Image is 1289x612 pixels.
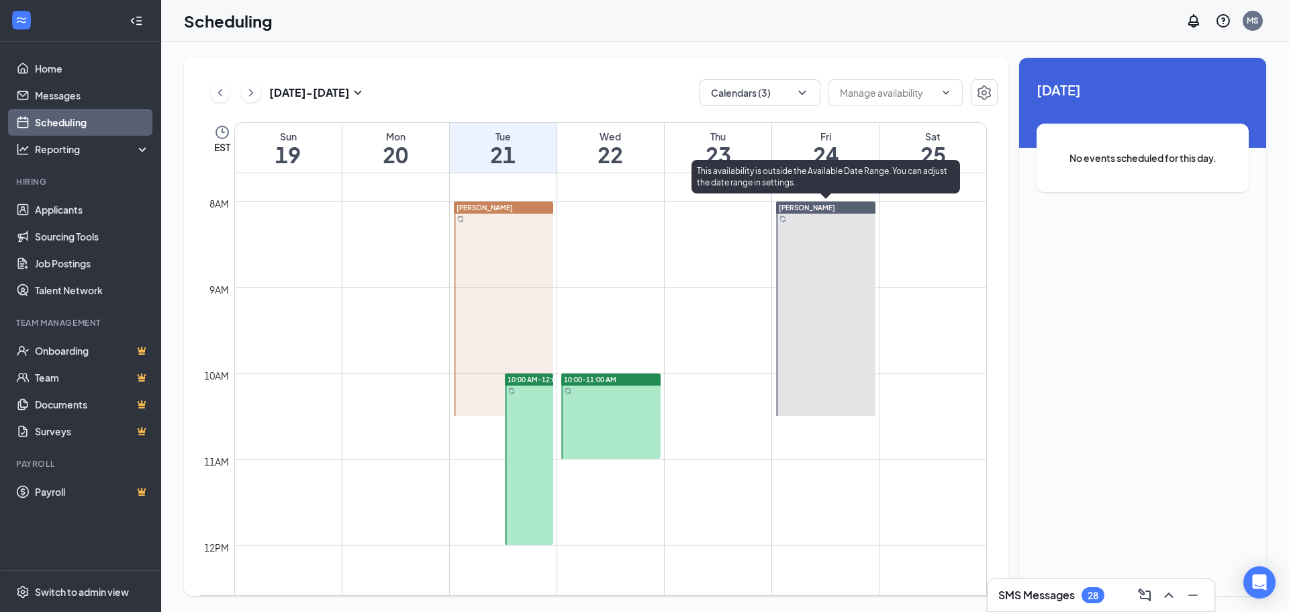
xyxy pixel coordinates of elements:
svg: ChevronDown [941,87,951,98]
svg: Sync [565,388,571,394]
h1: 20 [342,143,449,166]
svg: ChevronDown [796,86,809,99]
svg: Settings [16,585,30,599]
a: October 23, 2025 [665,123,771,173]
h1: 21 [450,143,557,166]
h3: [DATE] - [DATE] [269,85,350,100]
div: Mon [342,130,449,143]
span: EST [214,140,230,154]
div: Payroll [16,458,147,470]
a: October 24, 2025 [772,123,879,173]
svg: Sync [457,216,464,222]
a: Home [35,55,150,82]
div: Fri [772,130,879,143]
div: 28 [1088,590,1098,601]
span: [PERSON_NAME] [457,204,513,212]
div: MS [1247,15,1259,26]
a: OnboardingCrown [35,337,150,364]
div: Hiring [16,176,147,187]
div: Reporting [35,142,150,156]
svg: Minimize [1185,587,1201,603]
svg: WorkstreamLogo [15,13,28,27]
button: ComposeMessage [1134,584,1155,606]
div: 12pm [201,540,232,555]
button: ChevronUp [1158,584,1180,606]
a: Applicants [35,196,150,223]
h1: Scheduling [184,9,273,32]
div: 10am [201,368,232,383]
h1: 23 [665,143,771,166]
a: October 22, 2025 [557,123,664,173]
a: SurveysCrown [35,418,150,445]
div: Team Management [16,317,147,329]
div: This availability is outside the Available Date Range. You can adjust the date range in settings. [691,160,960,193]
svg: Clock [214,124,230,140]
div: Sat [879,130,986,143]
button: Minimize [1182,584,1204,606]
h3: SMS Messages [998,588,1075,603]
a: PayrollCrown [35,478,150,505]
div: 8am [207,196,232,211]
div: Open Intercom Messenger [1243,566,1276,599]
a: Scheduling [35,109,150,136]
div: Tue [450,130,557,143]
div: 9am [207,282,232,297]
span: [DATE] [1037,79,1249,100]
div: Sun [235,130,342,143]
h1: 19 [235,143,342,166]
button: ChevronLeft [210,83,230,103]
a: October 20, 2025 [342,123,449,173]
svg: ComposeMessage [1137,587,1153,603]
a: October 21, 2025 [450,123,557,173]
a: DocumentsCrown [35,391,150,418]
svg: ChevronLeft [213,85,227,101]
a: Sourcing Tools [35,223,150,250]
h1: 22 [557,143,664,166]
svg: Collapse [130,14,143,28]
button: Calendars (3)ChevronDown [700,79,820,106]
span: No events scheduled for this day. [1063,150,1222,165]
button: ChevronRight [241,83,261,103]
svg: Settings [976,85,992,101]
span: 10:00-11:00 AM [564,375,616,384]
h1: 25 [879,143,986,166]
svg: ChevronUp [1161,587,1177,603]
div: Thu [665,130,771,143]
span: 10:00 AM-12:00 PM [508,375,571,384]
span: [PERSON_NAME] [779,204,835,212]
a: October 19, 2025 [235,123,342,173]
svg: Sync [508,388,515,394]
input: Manage availability [840,85,935,100]
div: Switch to admin view [35,585,129,599]
a: TeamCrown [35,364,150,391]
h1: 24 [772,143,879,166]
a: Job Postings [35,250,150,277]
a: October 25, 2025 [879,123,986,173]
svg: ChevronRight [244,85,258,101]
svg: QuestionInfo [1215,13,1231,29]
a: Talent Network [35,277,150,304]
svg: SmallChevronDown [350,85,366,101]
svg: Sync [779,216,786,222]
div: Wed [557,130,664,143]
svg: Notifications [1186,13,1202,29]
a: Messages [35,82,150,109]
div: 11am [201,454,232,469]
button: Settings [971,79,998,106]
svg: Analysis [16,142,30,156]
